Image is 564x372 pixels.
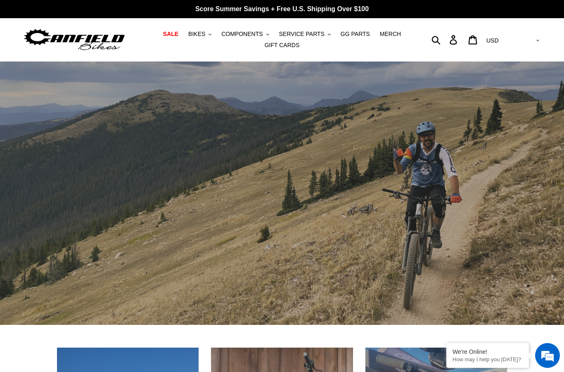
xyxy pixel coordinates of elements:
[184,29,216,40] button: BIKES
[279,31,324,38] span: SERVICE PARTS
[23,27,126,53] img: Canfield Bikes
[453,348,523,355] div: We're Online!
[217,29,273,40] button: COMPONENTS
[188,31,205,38] span: BIKES
[265,42,300,49] span: GIFT CARDS
[221,31,263,38] span: COMPONENTS
[163,31,178,38] span: SALE
[337,29,374,40] a: GG PARTS
[159,29,182,40] a: SALE
[380,31,401,38] span: MERCH
[453,356,523,362] p: How may I help you today?
[275,29,334,40] button: SERVICE PARTS
[376,29,405,40] a: MERCH
[261,40,304,51] a: GIFT CARDS
[341,31,370,38] span: GG PARTS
